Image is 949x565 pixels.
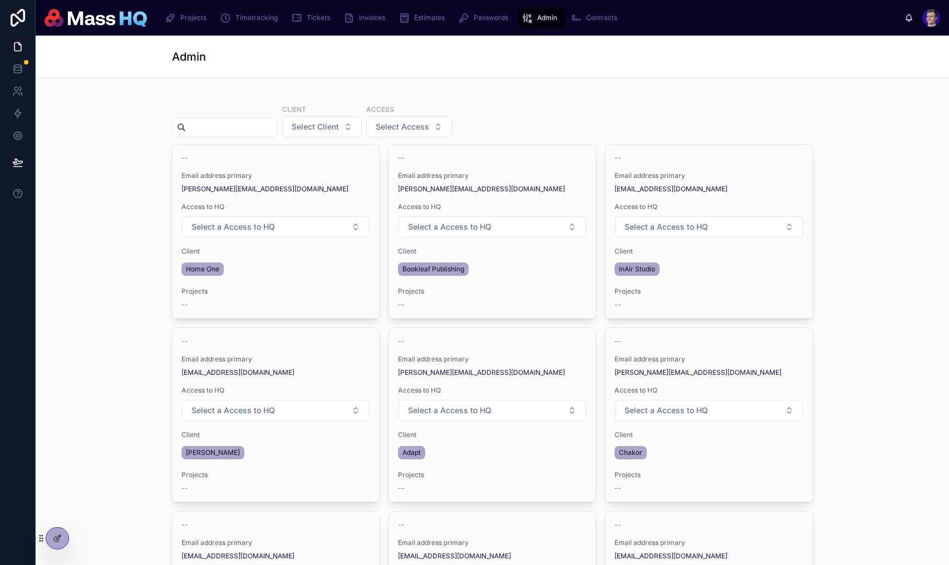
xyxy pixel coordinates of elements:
a: --Email address primary[PERSON_NAME][EMAIL_ADDRESS][DOMAIN_NAME]Access to HQSelect ButtonClientCh... [605,328,813,502]
h1: Admin [172,49,206,65]
span: Email address primary [614,171,803,180]
button: Select Button [399,400,586,421]
span: Projects [398,287,587,296]
span: Client [181,430,370,439]
a: Invoices [340,8,393,28]
span: -- [181,337,188,346]
span: Select Client [292,121,339,132]
span: Projects [180,13,206,22]
a: --Email address primary[PERSON_NAME][EMAIL_ADDRESS][DOMAIN_NAME]Access to HQSelect ButtonClientHo... [172,144,380,319]
span: Select a Access to HQ [191,405,275,416]
label: Access [366,104,394,114]
span: Chakor [619,448,642,457]
span: Access to HQ [614,386,803,395]
span: -- [614,521,621,529]
span: Email address primary [614,355,803,364]
span: -- [398,521,405,529]
a: --Email address primary[PERSON_NAME][EMAIL_ADDRESS][DOMAIN_NAME]Access to HQSelect ButtonClientBo... [389,144,596,319]
span: Passwords [474,13,508,22]
span: Email address primary [614,538,803,547]
span: Email address primary [398,538,587,547]
span: Email address primary [398,355,587,364]
span: Access to HQ [398,386,587,395]
a: Contracts [567,8,625,28]
span: Estimates [414,13,445,22]
a: --Email address primary[EMAIL_ADDRESS][DOMAIN_NAME]Access to HQSelect ButtonClientInAir StudioPro... [605,144,813,319]
a: Timetracking [217,8,286,28]
span: Select a Access to HQ [625,221,708,232]
img: App logo [45,9,147,27]
span: Email address primary [181,355,370,364]
button: Select Button [615,216,803,237]
span: Home One [186,265,219,274]
span: Select Access [376,121,429,132]
span: Email address primary [181,171,370,180]
a: Tickets [288,8,338,28]
a: [EMAIL_ADDRESS][DOMAIN_NAME] [181,552,294,561]
span: Client [614,430,803,439]
span: [PERSON_NAME] [186,448,240,457]
a: Passwords [455,8,516,28]
span: InAir Studio [619,265,655,274]
a: [PERSON_NAME][EMAIL_ADDRESS][DOMAIN_NAME] [398,185,565,194]
a: Admin [518,8,565,28]
button: Select Button [282,116,362,137]
a: [EMAIL_ADDRESS][DOMAIN_NAME] [181,368,294,377]
span: Email address primary [398,171,587,180]
span: Access to HQ [614,202,803,211]
button: Select Button [182,216,370,237]
span: -- [614,300,621,309]
a: Projects [161,8,214,28]
span: Select a Access to HQ [625,405,708,416]
span: -- [398,153,405,162]
span: Client [398,247,587,256]
span: Projects [181,470,370,479]
a: --Email address primary[PERSON_NAME][EMAIL_ADDRESS][DOMAIN_NAME]Access to HQSelect ButtonClientAd... [389,328,596,502]
span: -- [398,484,405,493]
a: [PERSON_NAME][EMAIL_ADDRESS][DOMAIN_NAME] [614,368,781,377]
span: Client [398,430,587,439]
a: [EMAIL_ADDRESS][DOMAIN_NAME] [614,185,727,194]
button: Select Button [399,216,586,237]
span: Projects [614,287,803,296]
span: Adapt [402,448,421,457]
span: Client [181,247,370,256]
div: scrollable content [156,6,904,30]
span: Access to HQ [181,386,370,395]
span: Select a Access to HQ [408,405,491,416]
a: [EMAIL_ADDRESS][DOMAIN_NAME] [398,552,511,561]
span: Select a Access to HQ [408,221,491,232]
span: Admin [537,13,557,22]
button: Select Button [182,400,370,421]
a: [PERSON_NAME][EMAIL_ADDRESS][DOMAIN_NAME] [181,185,348,194]
a: [EMAIL_ADDRESS][DOMAIN_NAME] [614,552,727,561]
span: Timetracking [235,13,278,22]
span: -- [614,337,621,346]
span: Projects [181,287,370,296]
span: -- [181,300,188,309]
span: -- [614,484,621,493]
span: Access to HQ [181,202,370,211]
a: [PERSON_NAME][EMAIL_ADDRESS][DOMAIN_NAME] [398,368,565,377]
span: Email address primary [181,538,370,547]
span: -- [398,337,405,346]
span: -- [181,521,188,529]
span: Contracts [586,13,617,22]
span: Select a Access to HQ [191,221,275,232]
span: -- [181,153,188,162]
span: Access to HQ [398,202,587,211]
a: --Email address primary[EMAIL_ADDRESS][DOMAIN_NAME]Access to HQSelect ButtonClient[PERSON_NAME]Pr... [172,328,380,502]
span: Projects [614,470,803,479]
label: Client [282,104,306,114]
a: Estimates [395,8,453,28]
button: Select Button [615,400,803,421]
button: Select Button [366,116,452,137]
span: Invoices [359,13,385,22]
span: -- [398,300,405,309]
span: Tickets [307,13,330,22]
span: Projects [398,470,587,479]
span: -- [181,484,188,493]
span: Bookleaf Publishing [402,265,464,274]
span: Client [614,247,803,256]
span: -- [614,153,621,162]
